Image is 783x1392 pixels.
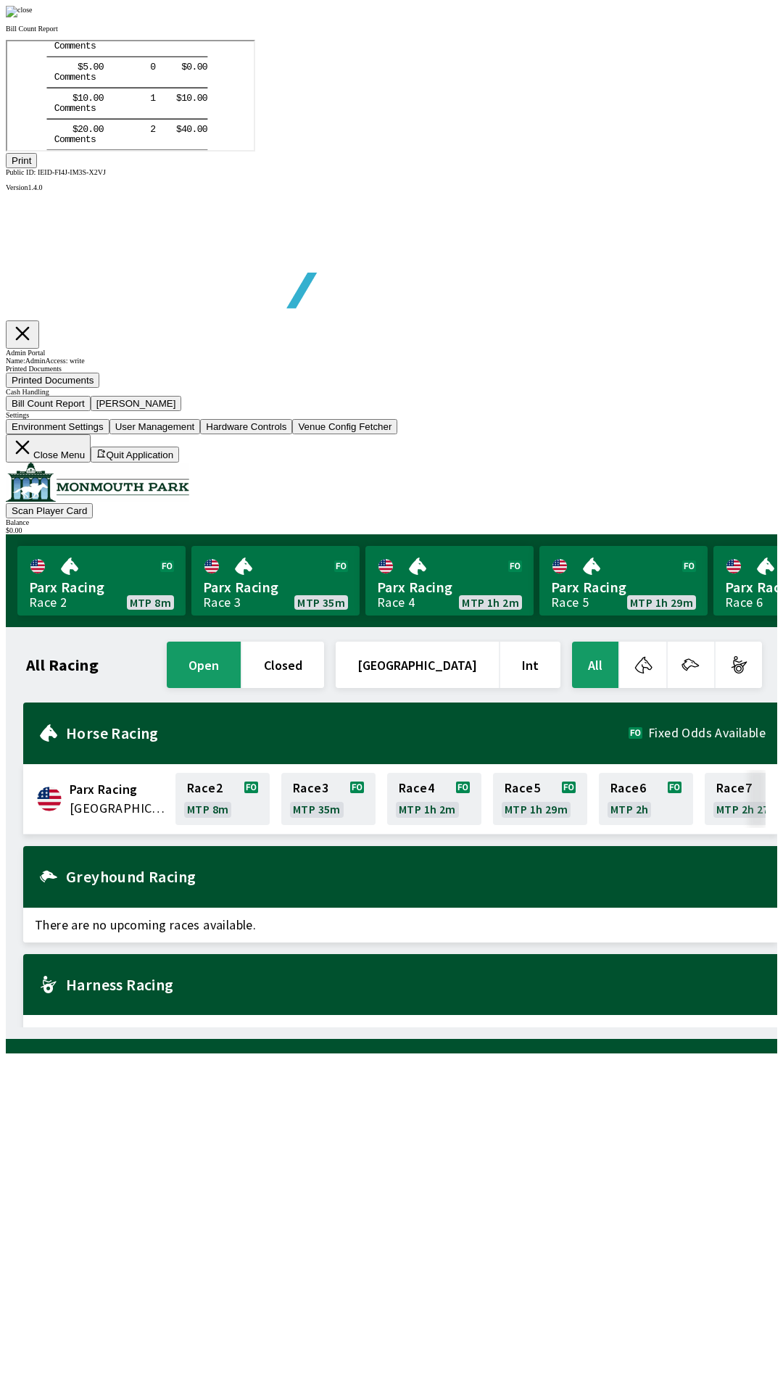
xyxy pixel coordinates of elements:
[6,25,777,33] p: Bill Count Report
[6,463,189,502] img: venue logo
[174,83,180,94] tspan: 4
[195,83,201,94] tspan: 0
[297,597,345,608] span: MTP 35m
[6,434,91,463] button: Close Menu
[187,782,223,794] span: Race 2
[493,773,587,825] a: Race5MTP 1h 29m
[365,546,534,616] a: Parx RacingRace 4MTP 1h 2m
[81,83,87,94] tspan: .
[83,62,89,73] tspan: s
[630,597,693,608] span: MTP 1h 29m
[281,773,376,825] a: Race3MTP 35m
[169,83,175,94] tspan: $
[81,51,87,62] tspan: .
[6,357,777,365] div: Name: Admin Access: write
[551,578,696,597] span: Parx Racing
[190,51,196,62] tspan: 0
[91,51,97,62] tspan: 0
[610,782,646,794] span: Race 6
[180,83,186,94] tspan: 0
[462,597,519,608] span: MTP 1h 2m
[38,168,106,176] span: IEID-FI4J-IM3S-X2VJ
[6,396,91,411] button: Bill Count Report
[6,168,777,176] div: Public ID:
[6,183,777,191] div: Version 1.4.0
[57,93,63,104] tspan: m
[68,93,74,104] tspan: e
[39,191,455,344] img: global tote logo
[73,62,79,73] tspan: n
[505,782,540,794] span: Race 5
[599,773,693,825] a: Race6MTP 2h
[377,578,522,597] span: Parx Racing
[23,1015,777,1050] span: There are no upcoming races available.
[6,349,777,357] div: Admin Portal
[86,51,92,62] tspan: 0
[195,51,201,62] tspan: 0
[62,93,68,104] tspan: m
[83,93,89,104] tspan: s
[57,62,63,73] tspan: m
[52,93,58,104] tspan: o
[203,597,241,608] div: Race 3
[6,419,109,434] button: Environment Settings
[29,578,174,597] span: Parx Racing
[6,153,37,168] button: Print
[65,51,71,62] tspan: $
[716,782,752,794] span: Race 7
[180,51,186,62] tspan: 0
[572,642,618,688] button: All
[716,803,779,815] span: MTP 2h 27m
[66,979,766,990] h2: Harness Racing
[175,773,270,825] a: Race2MTP 8m
[66,727,629,739] h2: Horse Racing
[62,62,68,73] tspan: m
[6,373,99,388] button: Printed Documents
[648,727,766,739] span: Fixed Odds Available
[70,780,167,799] span: Parx Racing
[65,83,71,94] tspan: $
[505,803,568,815] span: MTP 1h 29m
[551,597,589,608] div: Race 5
[70,799,167,818] span: United States
[130,597,171,608] span: MTP 8m
[75,83,81,94] tspan: 0
[29,597,67,608] div: Race 2
[6,388,777,396] div: Cash Handling
[387,773,481,825] a: Race4MTP 1h 2m
[26,659,99,671] h1: All Racing
[52,62,58,73] tspan: o
[78,62,84,73] tspan: t
[377,597,415,608] div: Race 4
[6,503,93,518] button: Scan Player Card
[167,642,241,688] button: open
[78,93,84,104] tspan: t
[143,83,149,94] tspan: 2
[6,411,777,419] div: Settings
[191,546,360,616] a: Parx RacingRace 3MTP 35m
[91,83,97,94] tspan: 0
[500,642,560,688] button: Int
[174,51,180,62] tspan: 1
[293,782,328,794] span: Race 3
[293,803,341,815] span: MTP 35m
[17,546,186,616] a: Parx RacingRace 2MTP 8m
[91,447,179,463] button: Quit Application
[91,396,182,411] button: [PERSON_NAME]
[190,83,196,94] tspan: 0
